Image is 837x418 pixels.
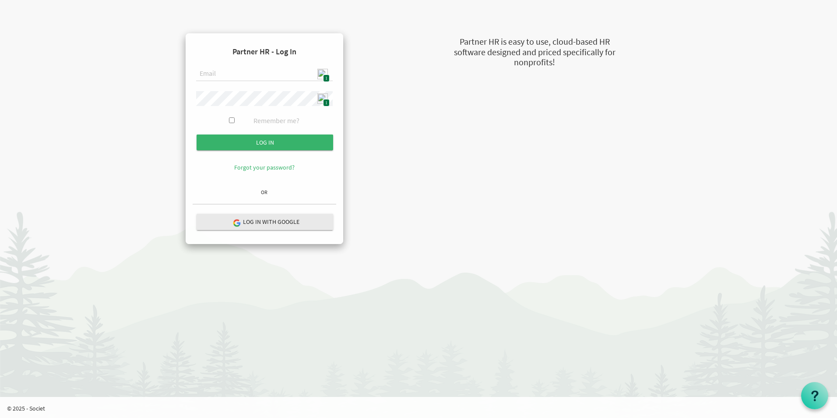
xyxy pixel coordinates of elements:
div: Partner HR is easy to use, cloud-based HR [410,35,659,48]
input: Log in [197,135,333,150]
button: Log in with Google [197,214,333,230]
img: npw-badge-icon.svg [317,93,328,104]
img: npw-badge-icon.svg [317,69,328,79]
h6: OR [193,189,336,195]
div: software designed and priced specifically for [410,46,659,59]
img: google-logo.png [232,219,240,227]
a: Forgot your password? [234,163,295,171]
label: Remember me? [253,116,299,126]
span: 1 [323,99,330,106]
input: Email [196,67,333,81]
div: nonprofits! [410,56,659,69]
p: © 2025 - Societ [7,404,837,413]
span: 1 [323,74,330,82]
h4: Partner HR - Log In [193,40,336,63]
